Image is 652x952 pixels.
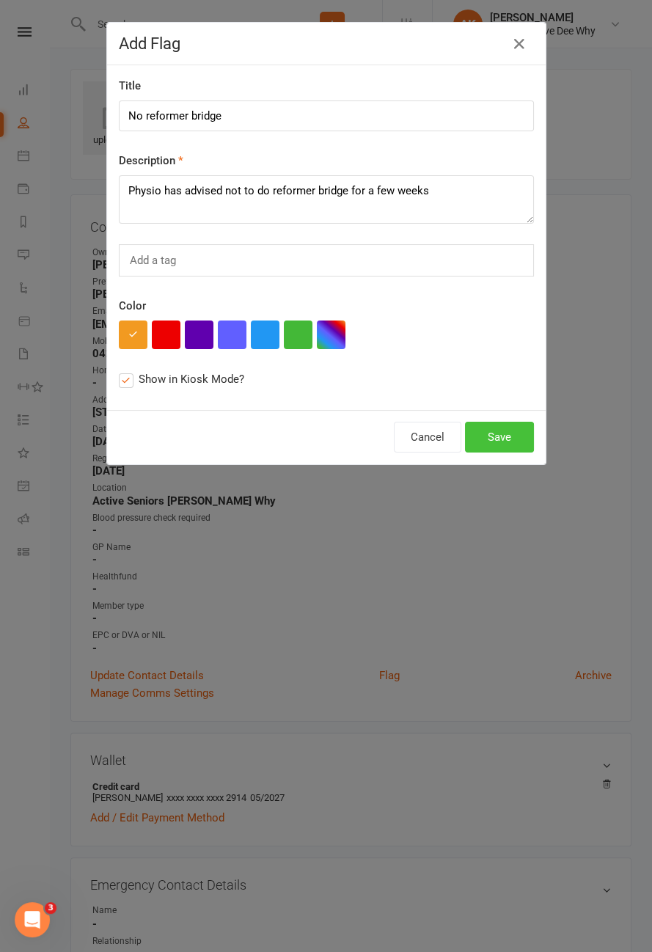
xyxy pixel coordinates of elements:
[15,902,50,937] iframe: Intercom live chat
[119,297,146,315] label: Color
[119,77,141,95] label: Title
[119,34,534,53] h4: Add Flag
[119,152,183,169] label: Description
[465,422,534,453] button: Save
[128,251,180,270] input: Add a tag
[508,32,531,56] button: Close
[45,902,56,914] span: 3
[394,422,461,453] button: Cancel
[139,370,244,386] span: Show in Kiosk Mode?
